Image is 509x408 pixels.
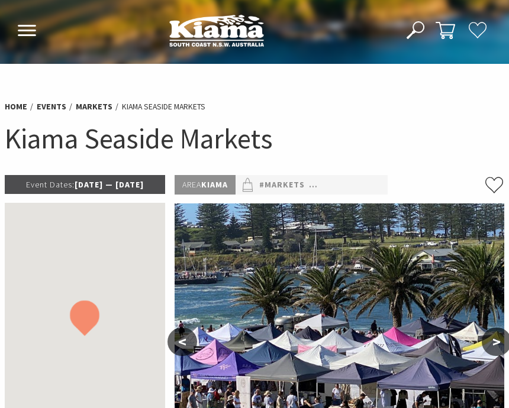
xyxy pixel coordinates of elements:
[175,175,236,195] p: Kiama
[5,101,27,112] a: Home
[259,178,305,192] a: #Markets
[37,101,66,112] a: Events
[5,175,165,195] p: [DATE] — [DATE]
[169,14,264,47] img: Kiama Logo
[5,120,504,157] h1: Kiama Seaside Markets
[26,179,75,190] span: Event Dates:
[167,328,197,356] button: <
[122,101,205,114] li: Kiama Seaside Markets
[309,178,386,192] a: #Family Friendly
[182,179,201,190] span: Area
[76,101,112,112] a: Markets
